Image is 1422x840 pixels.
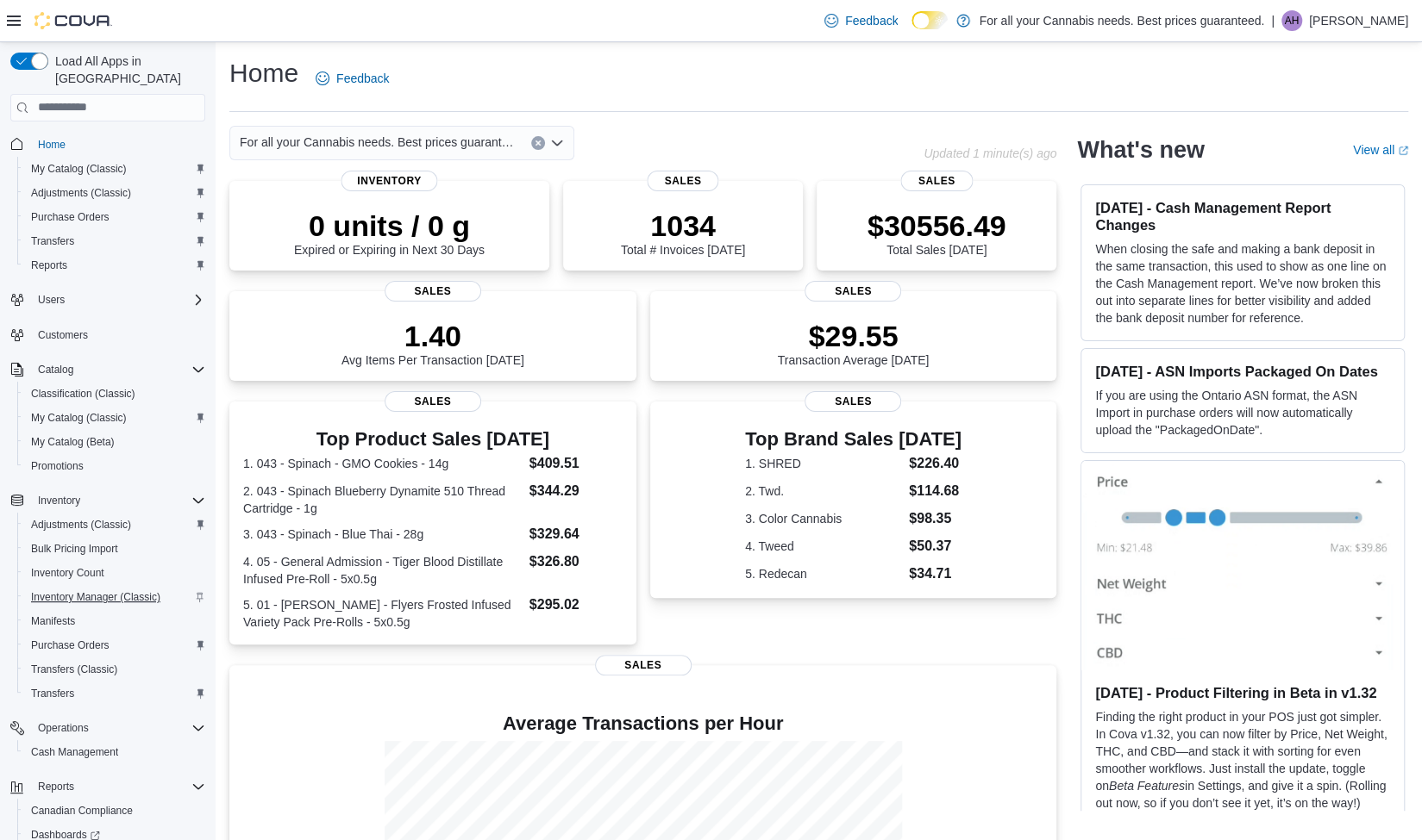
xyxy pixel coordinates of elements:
[529,524,623,544] dd: $329.64
[336,70,389,87] span: Feedback
[24,659,124,680] a: Transfers (Classic)
[17,253,212,277] button: Reports
[229,56,298,90] h1: Home
[294,208,485,257] div: Expired or Expiring in Next 30 Days
[805,281,901,302] span: Sales
[24,159,205,179] span: My Catalog (Classic)
[309,61,396,96] a: Feedback
[817,3,905,38] a: Feedback
[3,775,212,799] button: Reports
[243,553,523,588] dt: 4. 05 - General Admission - Tiger Blood Distillate Infused Pre-Roll - 5x0.5g
[3,358,212,382] button: Catalog
[3,322,212,347] button: Customers
[24,231,81,252] a: Transfers
[38,293,65,307] span: Users
[1095,684,1390,701] h3: [DATE] - Product Filtering in Beta in v1.32
[385,281,481,302] span: Sales
[38,494,80,507] span: Inventory
[24,538,125,559] a: Bulk Pricing Import
[243,482,523,517] dt: 2. 043 - Spinach Blueberry Dynamite 510 Thread Cartridge - 1g
[24,183,138,203] a: Adjustments (Classic)
[17,585,212,609] button: Inventory Manager (Classic)
[24,408,205,428] span: My Catalog (Classic)
[31,411,127,425] span: My Catalog (Classic)
[909,563,962,584] dd: $34.71
[17,537,212,561] button: Bulk Pricing Import
[17,513,212,537] button: Adjustments (Classic)
[38,363,73,376] span: Catalog
[24,800,140,821] a: Canadian Compliance
[868,208,1006,243] p: $30556.49
[745,455,902,472] dt: 1. SHRED
[24,207,116,227] a: Purchase Orders
[31,663,117,676] span: Transfers (Classic)
[24,587,167,607] a: Inventory Manager (Classic)
[17,157,212,181] button: My Catalog (Classic)
[385,391,481,412] span: Sales
[24,635,116,656] a: Purchase Orders
[31,459,84,473] span: Promotions
[24,800,205,821] span: Canadian Compliance
[621,208,745,243] p: 1034
[1271,10,1275,31] p: |
[243,429,623,450] h3: Top Product Sales [DATE]
[24,231,205,252] span: Transfers
[31,234,74,248] span: Transfers
[909,481,962,501] dd: $114.68
[24,563,111,583] a: Inventory Count
[529,594,623,615] dd: $295.02
[17,430,212,454] button: My Catalog (Beta)
[31,638,110,652] span: Purchase Orders
[243,713,1043,734] h4: Average Transactions per Hour
[17,229,212,253] button: Transfers
[24,742,205,762] span: Cash Management
[31,289,205,310] span: Users
[3,132,212,157] button: Home
[868,208,1006,257] div: Total Sales [DATE]
[745,510,902,527] dt: 3. Color Cannabis
[24,611,205,632] span: Manifests
[31,687,74,700] span: Transfers
[24,659,205,680] span: Transfers (Classic)
[31,258,67,272] span: Reports
[24,742,125,762] a: Cash Management
[621,208,745,257] div: Total # Invoices [DATE]
[550,136,564,150] button: Open list of options
[24,514,205,535] span: Adjustments (Classic)
[24,383,205,404] span: Classification (Classic)
[24,255,74,276] a: Reports
[745,538,902,555] dt: 4. Tweed
[979,10,1264,31] p: For all your Cannabis needs. Best prices guaranteed.
[17,657,212,681] button: Transfers (Classic)
[31,186,131,200] span: Adjustments (Classic)
[1095,240,1390,327] p: When closing the safe and making a bank deposit in the same transaction, this used to show as one...
[243,455,523,472] dt: 1. 043 - Spinach - GMO Cookies - 14g
[24,183,205,203] span: Adjustments (Classic)
[38,328,88,342] span: Customers
[341,319,524,353] p: 1.40
[3,716,212,740] button: Operations
[745,482,902,500] dt: 2. Twd.
[17,740,212,764] button: Cash Management
[31,614,75,628] span: Manifests
[778,319,930,367] div: Transaction Average [DATE]
[17,561,212,585] button: Inventory Count
[17,382,212,406] button: Classification (Classic)
[3,288,212,312] button: Users
[595,655,692,675] span: Sales
[1309,10,1408,31] p: [PERSON_NAME]
[31,210,110,224] span: Purchase Orders
[48,53,205,87] span: Load All Apps in [GEOGRAPHIC_DATA]
[529,453,623,474] dd: $409.51
[924,146,1056,160] p: Updated 1 minute(s) ago
[17,633,212,657] button: Purchase Orders
[24,432,122,452] a: My Catalog (Beta)
[1109,779,1185,793] em: Beta Features
[24,514,138,535] a: Adjustments (Classic)
[31,490,87,511] button: Inventory
[31,804,133,818] span: Canadian Compliance
[1095,199,1390,233] h3: [DATE] - Cash Management Report Changes
[17,181,212,205] button: Adjustments (Classic)
[31,718,96,738] button: Operations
